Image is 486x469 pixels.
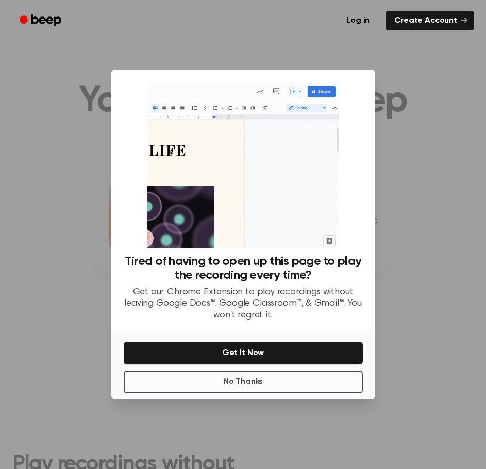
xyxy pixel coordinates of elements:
[124,342,363,364] button: Get It Now
[124,287,363,322] p: Get our Chrome Extension to play recordings without leaving Google Docs™, Google Classroom™, & Gm...
[124,255,363,282] h3: Tired of having to open up this page to play the recording every time?
[124,371,363,393] button: No Thanks
[12,11,71,31] a: Beep
[386,11,474,30] a: Create Account
[336,9,380,32] a: Log in
[147,82,339,248] img: Beep extension in action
